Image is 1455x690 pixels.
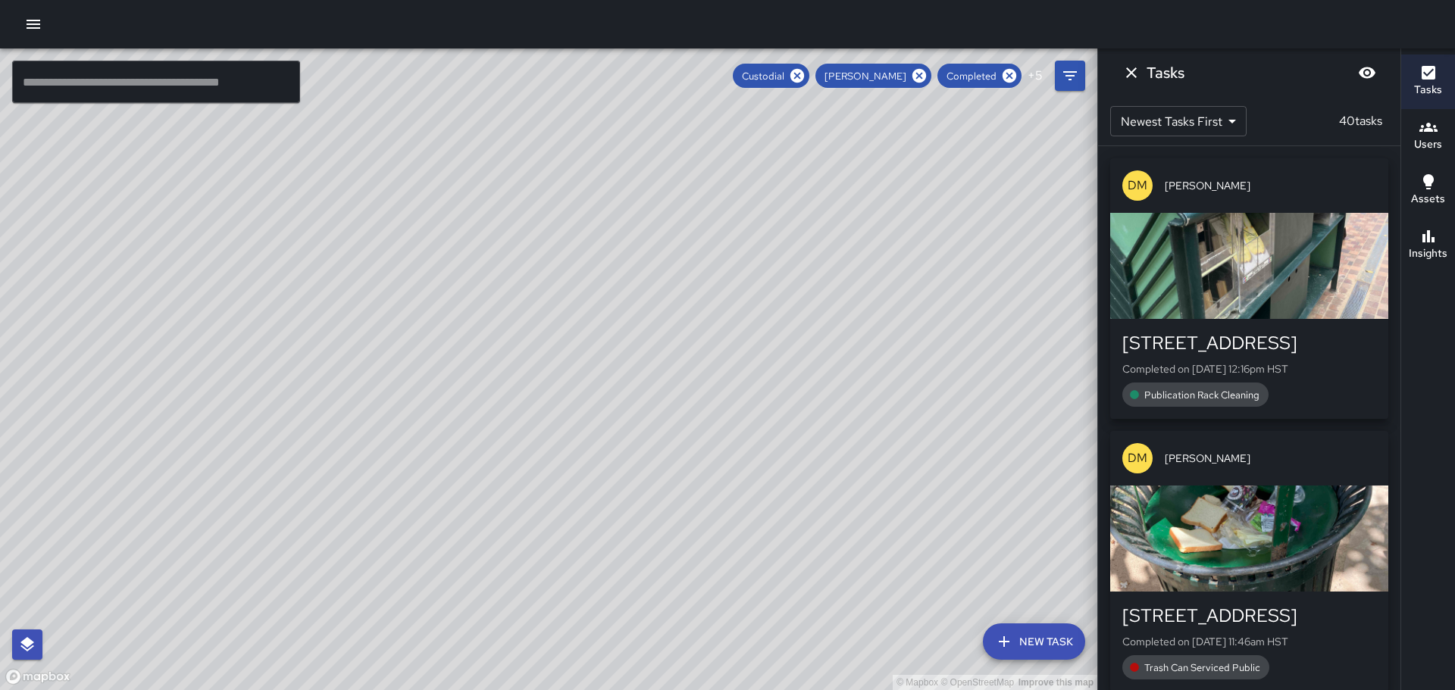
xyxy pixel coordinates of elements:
[1122,634,1376,649] p: Completed on [DATE] 11:46am HST
[1401,218,1455,273] button: Insights
[937,64,1022,88] div: Completed
[983,623,1085,660] button: New Task
[1165,178,1376,193] span: [PERSON_NAME]
[1028,67,1043,85] p: + 5
[1055,61,1085,91] button: Filters
[1401,55,1455,109] button: Tasks
[1165,451,1376,466] span: [PERSON_NAME]
[815,64,931,88] div: [PERSON_NAME]
[1116,58,1147,88] button: Dismiss
[1352,58,1382,88] button: Blur
[1333,112,1388,130] p: 40 tasks
[1401,164,1455,218] button: Assets
[1409,245,1447,262] h6: Insights
[1411,191,1445,208] h6: Assets
[1128,176,1147,195] p: DM
[1147,61,1184,85] h6: Tasks
[1128,449,1147,467] p: DM
[1414,82,1442,98] h6: Tasks
[1122,361,1376,376] p: Completed on [DATE] 12:16pm HST
[733,64,809,88] div: Custodial
[733,70,793,83] span: Custodial
[1401,109,1455,164] button: Users
[937,70,1006,83] span: Completed
[1110,106,1247,136] div: Newest Tasks First
[1135,661,1269,674] span: Trash Can Serviced Public
[1414,136,1442,153] h6: Users
[1122,604,1376,628] div: [STREET_ADDRESS]
[1122,331,1376,355] div: [STREET_ADDRESS]
[1110,158,1388,419] button: DM[PERSON_NAME][STREET_ADDRESS]Completed on [DATE] 12:16pm HSTPublication Rack Cleaning
[1135,389,1269,401] span: Publication Rack Cleaning
[815,70,915,83] span: [PERSON_NAME]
